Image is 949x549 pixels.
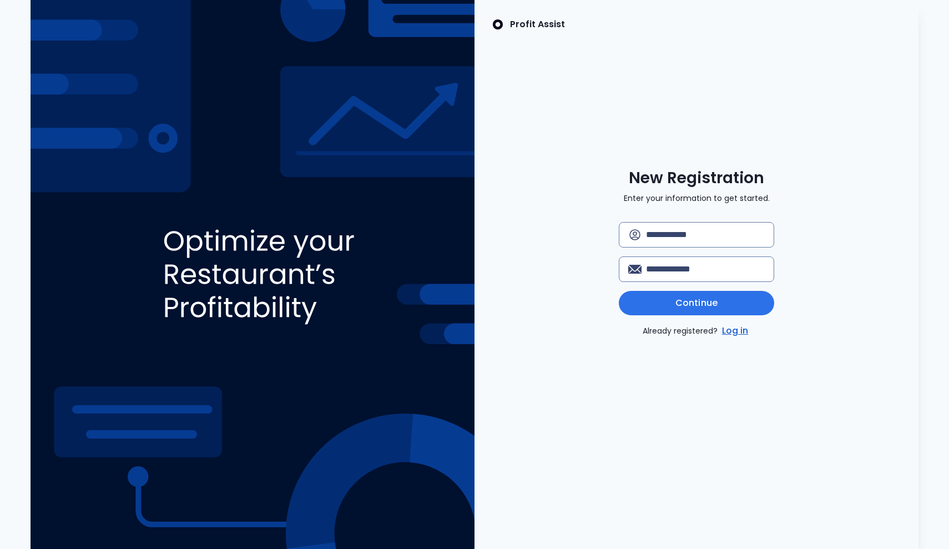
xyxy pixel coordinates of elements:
[624,193,770,204] p: Enter your information to get started.
[492,18,503,31] img: SpotOn Logo
[619,291,774,315] button: Continue
[675,296,718,310] span: Continue
[629,168,764,188] span: New Registration
[643,324,751,338] p: Already registered?
[510,18,565,31] p: Profit Assist
[720,324,751,338] a: Log in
